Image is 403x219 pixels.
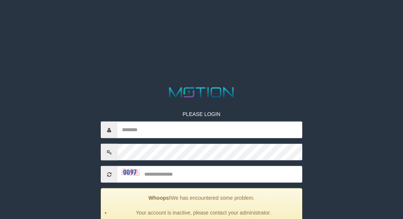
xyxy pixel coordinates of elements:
li: Your account is inactive, please contact your administrator. [110,209,296,216]
img: captcha [121,168,140,176]
p: PLEASE LOGIN [101,110,302,118]
strong: Whoops! [148,195,171,201]
img: MOTION_logo.png [166,86,237,99]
